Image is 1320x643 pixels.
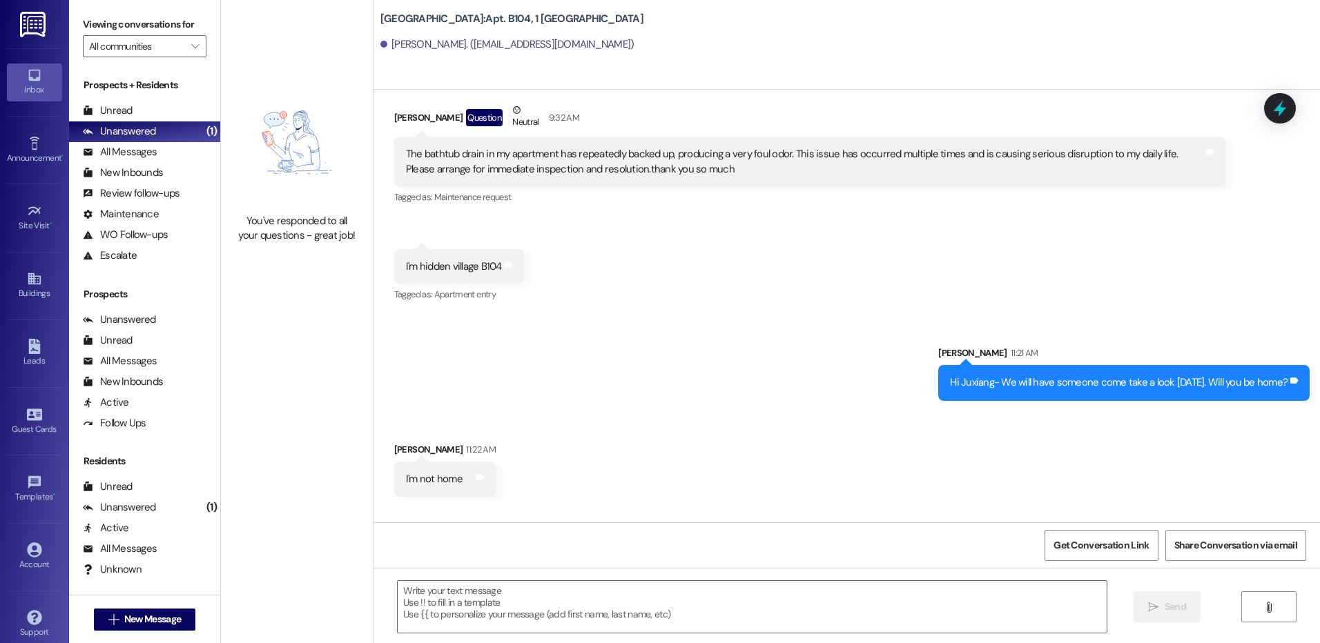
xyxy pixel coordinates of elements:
[83,166,163,180] div: New Inbounds
[434,191,512,203] span: Maintenance request
[83,228,168,242] div: WO Follow-ups
[69,287,220,301] div: Prospects
[1054,538,1149,553] span: Get Conversation Link
[7,606,62,643] a: Support
[83,333,133,348] div: Unread
[69,78,220,92] div: Prospects + Residents
[7,63,62,101] a: Inbox
[83,375,163,389] div: New Inbounds
[1134,591,1201,622] button: Send
[89,35,184,57] input: All communities
[545,110,579,125] div: 9:32 AM
[1148,602,1158,613] i: 
[394,187,1225,207] div: Tagged as:
[83,124,156,139] div: Unanswered
[7,199,62,237] a: Site Visit •
[83,313,156,327] div: Unanswered
[83,479,133,494] div: Unread
[83,562,142,577] div: Unknown
[394,442,496,462] div: [PERSON_NAME]
[83,248,137,263] div: Escalate
[406,472,463,486] div: I'm not home
[83,207,159,221] div: Maintenance
[83,395,129,410] div: Active
[83,354,157,368] div: All Messages
[108,614,119,625] i: 
[7,538,62,575] a: Account
[380,12,643,26] b: [GEOGRAPHIC_DATA]: Apt. B104, 1 [GEOGRAPHIC_DATA]
[938,346,1310,365] div: [PERSON_NAME]
[53,490,55,499] span: •
[1007,346,1038,360] div: 11:21 AM
[83,103,133,118] div: Unread
[83,145,157,159] div: All Messages
[380,37,634,52] div: [PERSON_NAME]. ([EMAIL_ADDRESS][DOMAIN_NAME])
[50,219,52,228] span: •
[83,521,129,535] div: Active
[83,542,157,556] div: All Messages
[1263,602,1274,613] i: 
[406,147,1203,177] div: The bathtub drain in my apartment has repeatedly backed up, producing a very foul odor. This issu...
[7,403,62,440] a: Guest Cards
[124,612,181,626] span: New Message
[394,103,1225,137] div: [PERSON_NAME]
[83,14,206,35] label: Viewing conversations for
[83,500,156,515] div: Unanswered
[83,186,179,201] div: Review follow-ups
[1165,530,1306,561] button: Share Conversation via email
[950,375,1288,390] div: Hi Juxiang- We will have someone come take a look [DATE]. Will you be home?
[1165,600,1186,614] span: Send
[94,609,196,631] button: New Message
[83,416,146,431] div: Follow Ups
[434,288,496,300] span: Apartment entry
[7,335,62,372] a: Leads
[203,121,220,142] div: (1)
[7,471,62,508] a: Templates •
[191,41,199,52] i: 
[7,267,62,304] a: Buildings
[406,259,502,274] div: I'm hidden village B104
[466,109,503,126] div: Question
[69,454,220,468] div: Residents
[1045,530,1158,561] button: Get Conversation Link
[236,78,358,206] img: empty-state
[203,497,220,518] div: (1)
[509,103,541,132] div: Neutral
[394,284,524,304] div: Tagged as:
[463,442,496,457] div: 11:22 AM
[20,12,48,37] img: ResiDesk Logo
[61,151,64,161] span: •
[1174,538,1297,553] span: Share Conversation via email
[236,214,358,244] div: You've responded to all your questions - great job!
